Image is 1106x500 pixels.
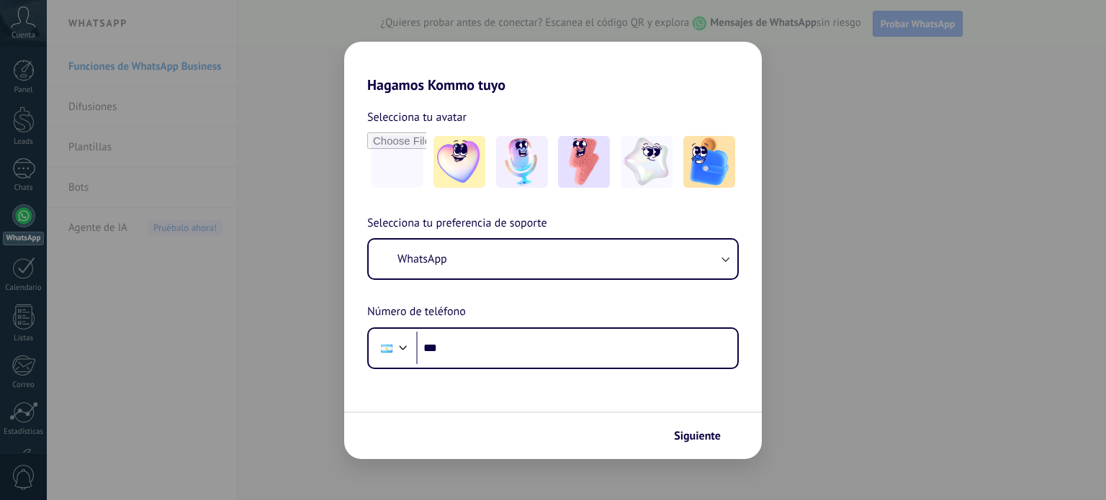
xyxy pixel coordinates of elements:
[667,424,740,448] button: Siguiente
[397,252,447,266] span: WhatsApp
[433,136,485,188] img: -1.jpeg
[558,136,610,188] img: -3.jpeg
[367,108,467,127] span: Selecciona tu avatar
[683,136,735,188] img: -5.jpeg
[674,431,721,441] span: Siguiente
[373,333,400,363] div: Argentina: + 54
[369,240,737,278] button: WhatsApp
[344,42,762,94] h2: Hagamos Kommo tuyo
[621,136,673,188] img: -4.jpeg
[496,136,548,188] img: -2.jpeg
[367,214,547,233] span: Selecciona tu preferencia de soporte
[367,303,466,322] span: Número de teléfono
